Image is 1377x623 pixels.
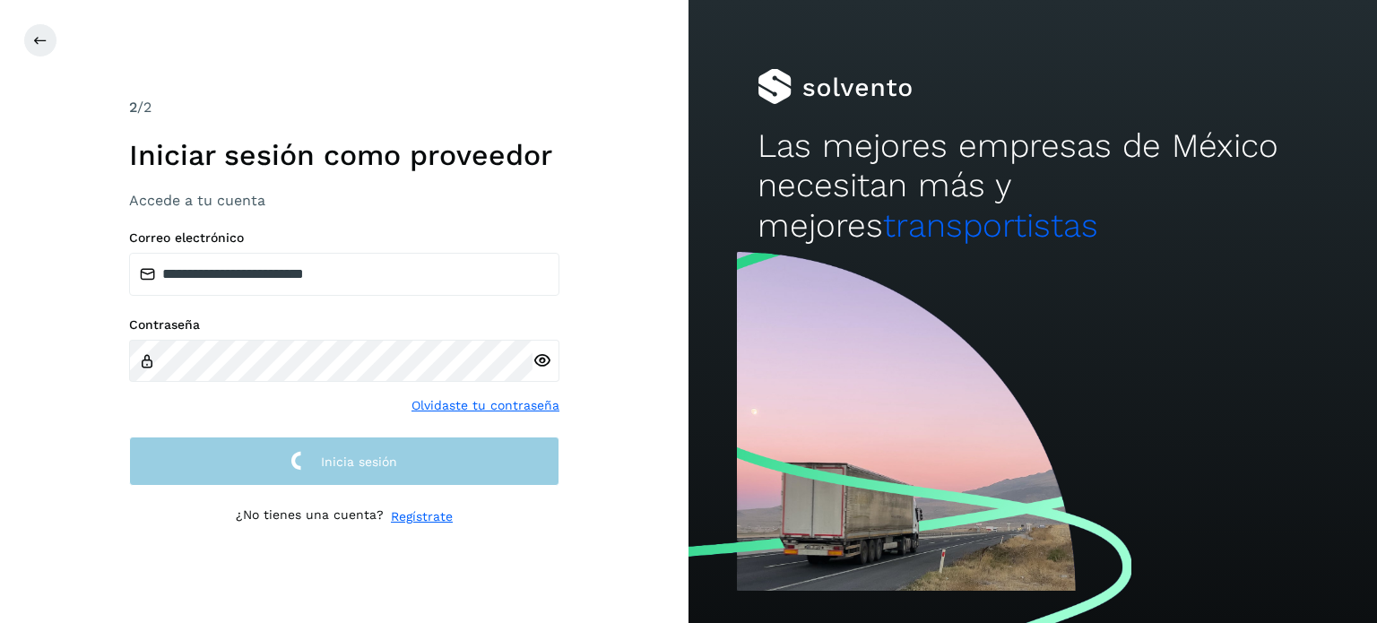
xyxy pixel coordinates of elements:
span: transportistas [883,206,1098,245]
h3: Accede a tu cuenta [129,192,559,209]
button: Inicia sesión [129,437,559,486]
h1: Iniciar sesión como proveedor [129,138,559,172]
h2: Las mejores empresas de México necesitan más y mejores [758,126,1308,246]
span: Inicia sesión [321,455,397,468]
p: ¿No tienes una cuenta? [236,507,384,526]
div: /2 [129,97,559,118]
a: Regístrate [391,507,453,526]
label: Contraseña [129,317,559,333]
span: 2 [129,99,137,116]
a: Olvidaste tu contraseña [411,396,559,415]
label: Correo electrónico [129,230,559,246]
